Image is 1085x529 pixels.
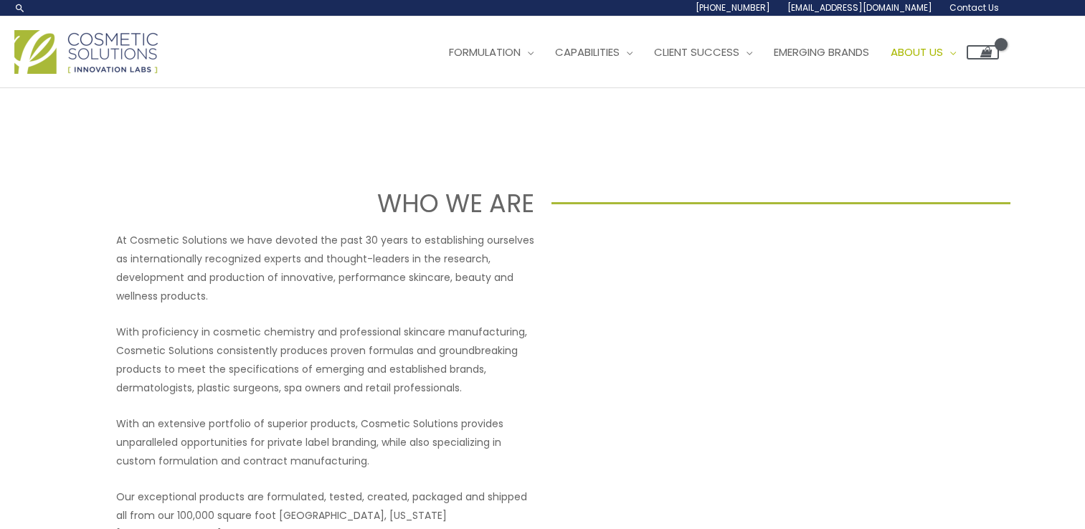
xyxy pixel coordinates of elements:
[427,31,999,74] nav: Site Navigation
[14,30,158,74] img: Cosmetic Solutions Logo
[116,231,534,305] p: At Cosmetic Solutions we have devoted the past 30 years to establishing ourselves as internationa...
[544,31,643,74] a: Capabilities
[763,31,880,74] a: Emerging Brands
[654,44,739,59] span: Client Success
[551,231,970,466] iframe: Get to know Cosmetic Solutions Private Label Skin Care
[880,31,967,74] a: About Us
[449,44,521,59] span: Formulation
[967,45,999,59] a: View Shopping Cart, empty
[555,44,620,59] span: Capabilities
[438,31,544,74] a: Formulation
[14,2,26,14] a: Search icon link
[949,1,999,14] span: Contact Us
[116,323,534,397] p: With proficiency in cosmetic chemistry and professional skincare manufacturing, Cosmetic Solution...
[774,44,869,59] span: Emerging Brands
[696,1,770,14] span: [PHONE_NUMBER]
[75,186,534,221] h1: WHO WE ARE
[116,414,534,470] p: With an extensive portfolio of superior products, Cosmetic Solutions provides unparalleled opport...
[643,31,763,74] a: Client Success
[891,44,943,59] span: About Us
[787,1,932,14] span: [EMAIL_ADDRESS][DOMAIN_NAME]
